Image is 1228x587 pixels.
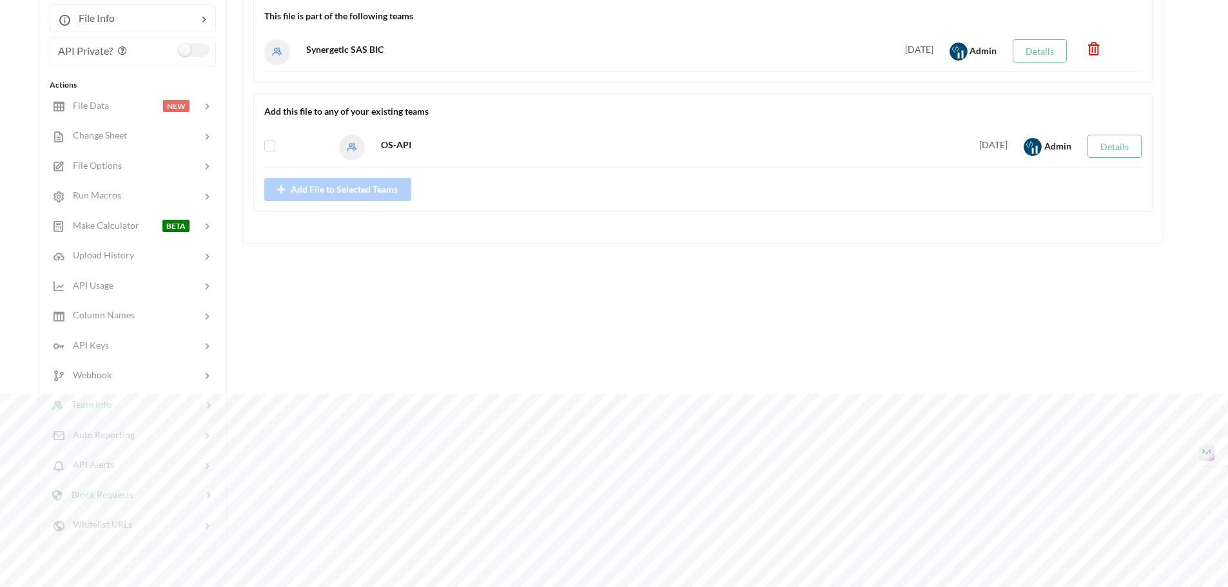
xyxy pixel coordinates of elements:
[71,12,115,24] span: File Info
[163,100,190,112] span: NEW
[1013,39,1067,63] button: Details
[65,100,109,111] span: File Data
[1087,135,1142,158] button: Details
[264,104,1142,118] div: Add this file to any of your existing teams
[1024,138,1042,156] img: logo
[306,44,384,55] span: Synergetic SAS BIC
[950,43,968,61] img: logo
[65,280,113,291] span: API Usage
[50,79,216,91] div: Actions
[162,220,190,232] span: BETA
[65,189,121,200] span: Run Macros
[58,44,113,57] span: API Private?
[970,45,997,56] span: Admin
[979,139,1008,150] span: [DATE]
[1044,140,1071,151] span: Admin
[381,139,411,150] span: OS-API
[65,369,112,380] span: Webhook
[65,340,109,351] span: API Keys
[65,160,122,171] span: File Options
[905,44,933,55] span: [DATE]
[65,309,135,320] span: Column Names
[264,9,1142,23] div: This file is part of the following teams
[65,220,139,231] span: Make Calculator
[65,130,127,140] span: Change Sheet
[65,249,134,260] span: Upload History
